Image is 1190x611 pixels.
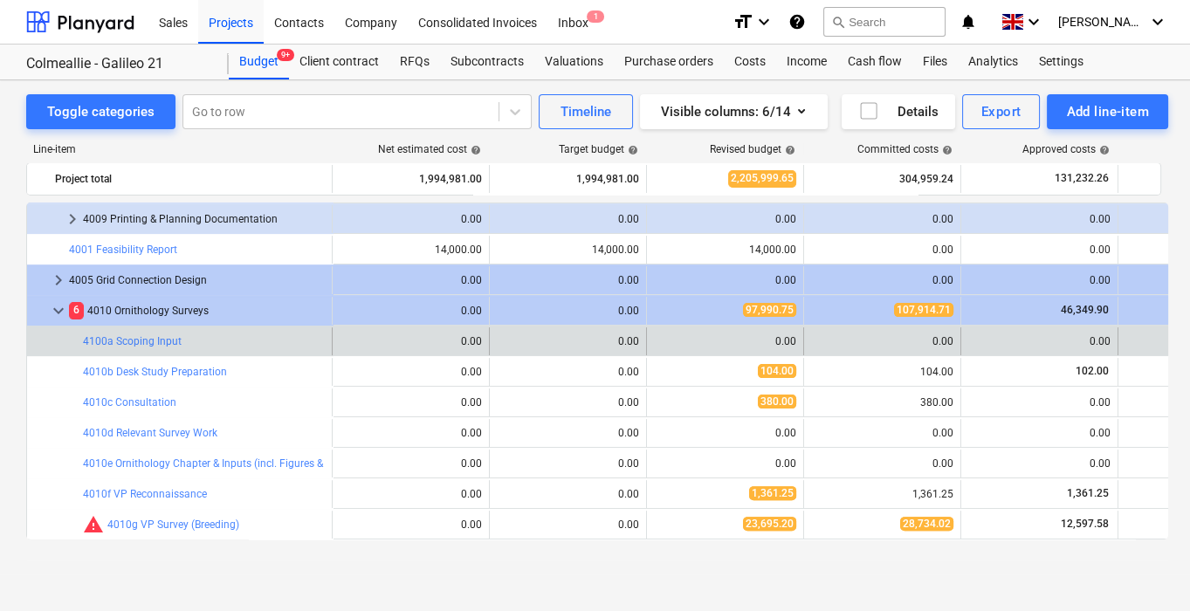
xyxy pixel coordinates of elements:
div: 4010 Ornithology Surveys [69,297,325,325]
div: 0.00 [968,274,1111,286]
div: 0.00 [968,396,1111,408]
div: 0.00 [497,305,639,317]
span: 46,349.90 [1059,304,1111,316]
a: Costs [724,45,776,79]
span: help [1096,145,1110,155]
div: Timeline [561,100,611,123]
div: 0.00 [497,274,639,286]
div: Target budget [559,143,638,155]
a: 4010b Desk Study Preparation [83,366,227,378]
div: 0.00 [654,213,796,225]
span: 2,205,999.65 [728,170,796,187]
div: 0.00 [811,335,953,347]
div: 0.00 [340,335,482,347]
div: Visible columns : 6/14 [661,100,807,123]
div: 0.00 [968,457,1111,470]
div: 0.00 [968,244,1111,256]
a: 4100a Scoping Input [83,335,182,347]
i: Knowledge base [788,11,806,32]
a: RFQs [389,45,440,79]
div: Export [981,100,1021,123]
span: 104.00 [758,364,796,378]
span: [PERSON_NAME] Jack [1058,15,1145,29]
div: 1,994,981.00 [340,165,482,193]
a: Client contract [289,45,389,79]
iframe: Chat Widget [1103,527,1190,611]
div: 0.00 [497,335,639,347]
span: 380.00 [758,395,796,408]
div: 0.00 [811,457,953,470]
span: keyboard_arrow_right [62,209,83,230]
div: 0.00 [654,457,796,470]
span: 1,361.25 [1065,487,1111,499]
i: format_size [733,11,753,32]
i: keyboard_arrow_down [753,11,774,32]
div: 0.00 [340,366,482,378]
div: Project total [55,165,325,193]
div: Colmeallie - Galileo 21 [26,55,208,73]
div: Line-item [26,143,332,155]
div: 0.00 [340,305,482,317]
span: keyboard_arrow_right [48,270,69,291]
div: 0.00 [497,457,639,470]
div: 0.00 [497,213,639,225]
div: 0.00 [497,396,639,408]
button: Details [842,94,955,129]
span: 28,734.02 [900,517,953,531]
span: 97,990.75 [743,303,796,317]
span: help [939,145,953,155]
button: Add line-item [1047,94,1168,129]
div: 0.00 [497,427,639,439]
a: Purchase orders [614,45,724,79]
div: 0.00 [968,335,1111,347]
div: 304,959.24 [811,165,953,193]
button: Timeline [539,94,633,129]
button: Export [962,94,1041,129]
div: 0.00 [811,427,953,439]
div: Net estimated cost [378,143,481,155]
span: 131,232.26 [1053,171,1111,186]
div: 4009 Printing & Planning Documentation [83,205,325,233]
span: 12,597.58 [1059,518,1111,530]
a: Valuations [534,45,614,79]
div: 14,000.00 [654,244,796,256]
a: Cash flow [837,45,912,79]
span: 1,361.25 [749,486,796,500]
button: Visible columns:6/14 [640,94,828,129]
div: Revised budget [710,143,795,155]
span: 6 [69,302,84,319]
div: Analytics [958,45,1028,79]
div: Toggle categories [47,100,155,123]
div: 14,000.00 [340,244,482,256]
a: Income [776,45,837,79]
i: keyboard_arrow_down [1023,11,1044,32]
div: 0.00 [340,427,482,439]
div: 0.00 [811,244,953,256]
div: 104.00 [811,366,953,378]
div: 4005 Grid Connection Design [69,266,325,294]
div: 0.00 [654,335,796,347]
a: 4001 Feasibility Report [69,244,177,256]
span: 9+ [277,49,294,61]
div: 0.00 [811,213,953,225]
span: 1 [587,10,604,23]
span: help [624,145,638,155]
div: 0.00 [340,396,482,408]
a: Settings [1028,45,1094,79]
div: Approved costs [1022,143,1110,155]
div: 0.00 [340,213,482,225]
span: keyboard_arrow_down [48,300,69,321]
div: 0.00 [968,427,1111,439]
div: 0.00 [811,274,953,286]
i: keyboard_arrow_down [1147,11,1168,32]
a: Subcontracts [440,45,534,79]
div: Files [912,45,958,79]
div: Details [858,100,938,123]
